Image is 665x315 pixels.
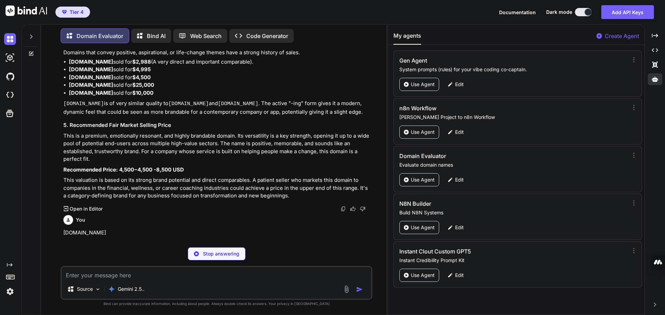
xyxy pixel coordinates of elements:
[132,66,151,73] strong: $4,995
[411,272,435,279] p: Use Agent
[69,74,371,82] li: sold for
[55,7,90,18] button: premiumTier 4
[455,81,464,88] p: Edit
[4,71,16,82] img: githubDark
[77,32,123,40] p: Domain Evaluator
[77,286,93,293] p: Source
[6,6,47,16] img: Bind AI
[63,100,371,116] p: is of very similar quality to and . The active "-ing" form gives it a modern, dynamic feel that c...
[605,32,639,40] p: Create Agent
[4,33,16,45] img: darkChat
[455,176,464,183] p: Edit
[190,32,222,40] p: Web Search
[63,49,371,57] p: Domains that convey positive, aspirational, or life-change themes have a strong history of sales.
[360,206,365,212] img: dislike
[132,58,151,65] strong: $2,988
[69,89,371,97] li: sold for
[122,166,124,173] mo: ,
[340,206,346,212] img: copy
[132,82,154,88] strong: $25,000
[411,81,435,88] p: Use Agent
[118,286,144,293] p: Gemini 2.5..
[119,166,184,173] strong: 8,500 USD
[63,121,371,129] h3: 5. Recommended Fair Market Selling Price
[168,101,209,107] code: [DOMAIN_NAME]
[399,209,626,216] p: Build N8N Systems
[61,301,372,306] p: Bind can provide inaccurate information, including about people. Always double-check its answers....
[399,104,558,112] h3: n8n Workflow
[132,90,153,96] strong: $10,000
[399,161,626,168] p: Evaluate domain names
[393,31,421,45] button: My agents
[411,176,435,183] p: Use Agent
[399,247,558,256] h3: Instant Clout Custom GPT5
[356,286,363,293] img: icon
[203,250,239,257] p: Stop answering
[411,224,435,231] p: Use Agent
[246,32,288,40] p: Code Generator
[76,216,85,223] h6: You
[499,9,536,16] button: Documentation
[69,66,113,73] strong: [DOMAIN_NAME]
[218,101,258,107] code: [DOMAIN_NAME]
[4,286,16,297] img: settings
[411,129,435,136] p: Use Agent
[132,74,151,81] strong: $4,500
[399,200,558,208] h3: N8N Builder
[399,257,626,264] p: Instant Credibility Prompt Kit
[399,114,626,121] p: [PERSON_NAME] Project to n8n Workflow
[69,81,371,89] li: sold for
[399,56,558,65] h3: Gen Agent
[399,152,558,160] h3: Domain Evaluator
[119,166,122,173] mn: 4
[69,58,113,65] strong: [DOMAIN_NAME]
[69,74,113,81] strong: [DOMAIN_NAME]
[343,285,351,293] img: attachment
[69,66,371,74] li: sold for
[134,166,138,173] mo: −
[108,286,115,293] img: Gemini 2.5 Pro
[4,89,16,101] img: cloudideIcon
[70,9,83,16] span: Tier 4
[399,66,626,73] p: System prompts (rules) for your vibe coding co-captain.
[601,5,654,19] button: Add API Keys
[63,229,371,237] p: [DOMAIN_NAME]
[62,10,67,14] img: premium
[70,205,103,212] p: Open in Editor
[499,9,536,15] span: Documentation
[63,166,118,173] strong: Recommended Price:
[63,132,371,163] p: This is a premium, emotionally resonant, and highly brandable domain. Its versatility is a key st...
[455,224,464,231] p: Edit
[69,82,113,88] strong: [DOMAIN_NAME]
[69,90,113,96] strong: [DOMAIN_NAME]
[124,166,134,173] mn: 500
[147,32,166,40] p: Bind AI
[63,101,104,107] code: [DOMAIN_NAME]
[455,272,464,279] p: Edit
[4,52,16,64] img: darkAi-studio
[546,9,572,16] span: Dark mode
[63,176,371,200] p: This valuation is based on its strong brand potential and direct comparables. A patient seller wh...
[350,206,356,212] img: like
[95,286,101,292] img: Pick Models
[138,166,156,173] annotation: 4,500 -
[69,58,371,66] li: sold for (A very direct and important comparable).
[455,129,464,136] p: Edit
